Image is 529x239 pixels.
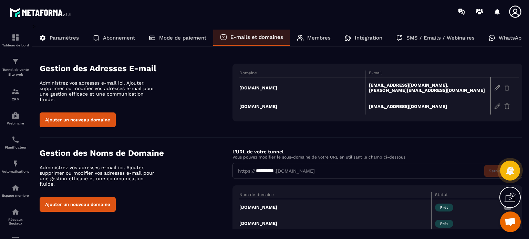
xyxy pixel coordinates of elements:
[365,70,491,77] th: E-mail
[2,154,29,178] a: automationsautomationsAutomatisations
[40,165,160,187] p: Administrez vos adresses e-mail ici. Ajouter, supprimer ou modifier vos adresses e-mail pour une ...
[159,35,206,41] p: Mode de paiement
[232,155,522,160] p: Vous pouvez modifier le sous-domaine de votre URL en utilisant le champ ci-dessous
[2,178,29,203] a: automationsautomationsEspace membre
[11,57,20,66] img: formation
[500,211,521,232] div: Ouvrir le chat
[11,160,20,168] img: automations
[239,192,431,199] th: Nom de domaine
[2,121,29,125] p: Webinaire
[355,35,382,41] p: Intégration
[11,33,20,42] img: formation
[2,82,29,106] a: formationformationCRM
[50,35,79,41] p: Paramètres
[2,43,29,47] p: Tableau de bord
[2,145,29,149] p: Planificateur
[11,111,20,120] img: automations
[307,35,331,41] p: Membres
[40,64,232,73] h4: Gestion des Adresses E-mail
[10,6,72,19] img: logo
[504,103,510,109] img: trash-gr.2c9399ab.svg
[239,70,365,77] th: Domaine
[40,112,116,127] button: Ajouter un nouveau domaine
[494,85,500,91] img: edit-gr.78e3acdd.svg
[2,203,29,230] a: social-networksocial-networkRéseaux Sociaux
[365,98,491,115] td: [EMAIL_ADDRESS][DOMAIN_NAME]
[365,77,491,98] td: [EMAIL_ADDRESS][DOMAIN_NAME], [PERSON_NAME][EMAIL_ADDRESS][DOMAIN_NAME]
[2,67,29,77] p: Tunnel de vente Site web
[239,215,431,231] td: [DOMAIN_NAME]
[435,220,453,228] span: Prêt
[11,135,20,144] img: scheduler
[239,77,365,98] td: [DOMAIN_NAME]
[40,148,232,158] h4: Gestion des Noms de Domaine
[494,103,500,109] img: edit-gr.78e3acdd.svg
[406,35,475,41] p: SMS / Emails / Webinaires
[504,85,510,91] img: trash-gr.2c9399ab.svg
[2,130,29,154] a: schedulerschedulerPlanificateur
[499,35,525,41] p: WhatsApp
[11,87,20,96] img: formation
[2,218,29,225] p: Réseaux Sociaux
[2,106,29,130] a: automationsautomationsWebinaire
[11,184,20,192] img: automations
[232,149,283,154] label: L'URL de votre tunnel
[40,197,116,212] button: Ajouter un nouveau domaine
[103,35,135,41] p: Abonnement
[2,97,29,101] p: CRM
[239,98,365,115] td: [DOMAIN_NAME]
[239,199,431,216] td: [DOMAIN_NAME]
[230,34,283,40] p: E-mails et domaines
[431,192,500,199] th: Statut
[11,208,20,216] img: social-network
[2,194,29,197] p: Espace membre
[2,170,29,173] p: Automatisations
[435,204,453,211] span: Prêt
[2,52,29,82] a: formationformationTunnel de vente Site web
[40,80,160,102] p: Administrez vos adresses e-mail ici. Ajouter, supprimer ou modifier vos adresses e-mail pour une ...
[2,28,29,52] a: formationformationTableau de bord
